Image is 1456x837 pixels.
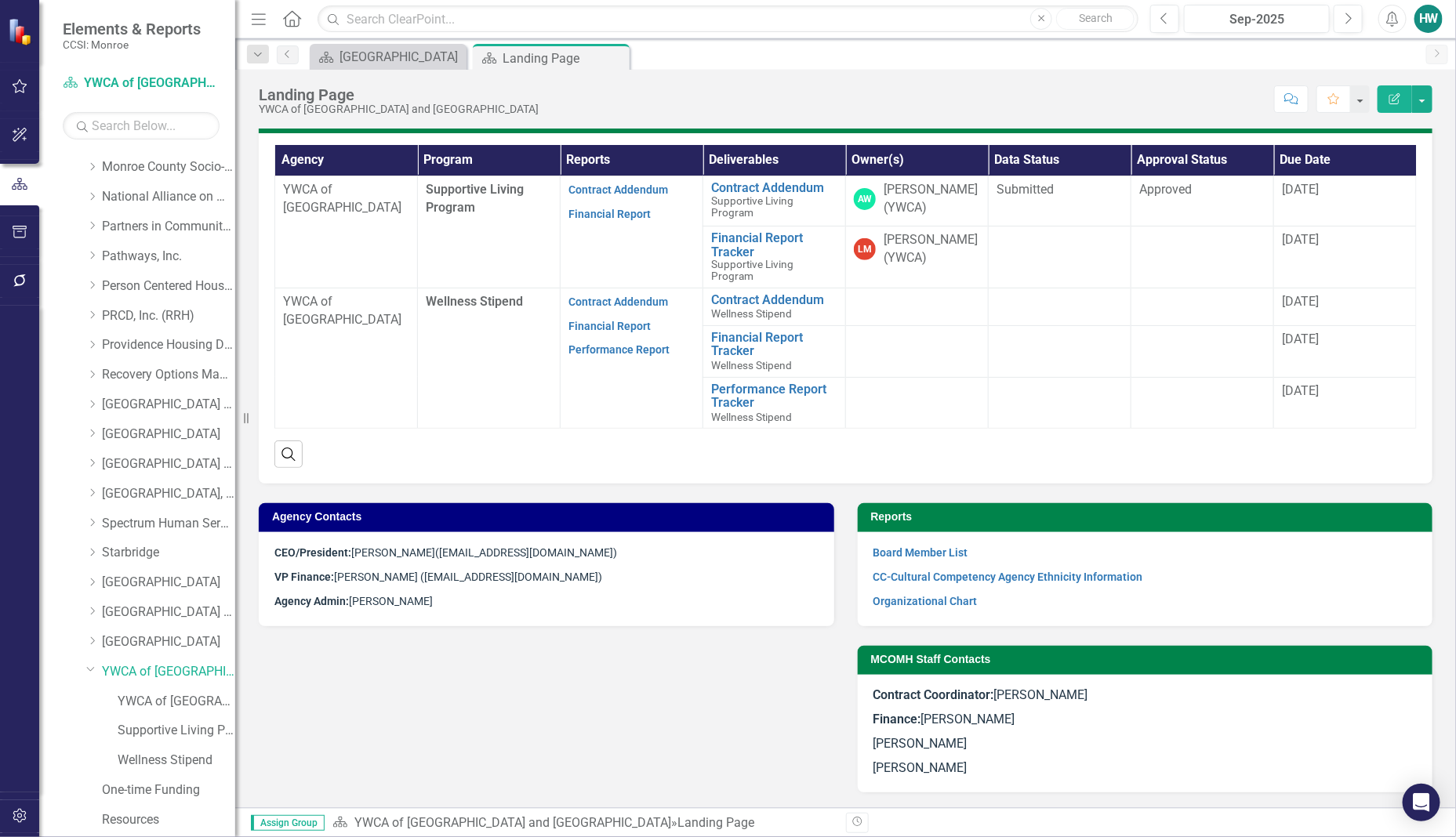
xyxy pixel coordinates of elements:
a: Board Member List [873,546,968,559]
a: Organizational Chart [873,595,978,607]
strong: Finance: [873,712,921,726]
img: ClearPoint Strategy [8,18,35,45]
span: Wellness Stipend [711,359,792,371]
a: Contract Addendum [711,181,837,195]
a: Performance Report Tracker [711,382,837,410]
span: ([EMAIL_ADDRESS][DOMAIN_NAME]) [435,546,617,559]
a: Monroe County Socio-Legal Center [102,158,235,176]
td: Double-Click to Edit [846,288,989,325]
a: Starbridge [102,544,235,562]
span: [DATE] [1282,294,1319,309]
a: Partners in Community Development [102,218,235,236]
input: Search Below... [63,112,220,139]
td: Double-Click to Edit [1131,288,1274,325]
span: Submitted [997,182,1054,197]
a: Performance Report [568,343,670,356]
a: Contract Addendum [568,295,668,308]
td: Double-Click to Edit [846,325,989,377]
td: Double-Click to Edit [989,377,1131,429]
a: [GEOGRAPHIC_DATA] [102,574,235,592]
a: CC-Cultural Competency Agency Ethnicity Information [873,571,1143,583]
div: Open Intercom Messenger [1403,784,1440,821]
a: Contract Addendum [711,293,837,307]
a: Spectrum Human Services, Inc. [102,515,235,533]
td: Double-Click to Edit [275,288,418,429]
td: Double-Click to Edit [989,288,1131,325]
h3: MCOMH Staff Contacts [871,654,1425,665]
a: Recovery Options Made Easy [102,366,235,384]
span: Wellness Stipend [711,307,792,320]
td: Double-Click to Edit Right Click for Context Menu [703,377,846,429]
td: Double-Click to Edit [989,226,1131,288]
a: [GEOGRAPHIC_DATA] [314,47,463,67]
a: PRCD, Inc. (RRH) [102,307,235,325]
a: Person Centered Housing Options, Inc. [102,277,235,295]
div: LM [854,238,876,260]
span: [PERSON_NAME] [873,687,1088,702]
a: Financial Report Tracker [711,331,837,358]
span: Wellness Stipend [426,294,523,309]
div: » [332,814,834,832]
span: [DATE] [1282,232,1319,247]
a: Financial Report [568,320,651,332]
a: Resources [102,811,235,829]
button: Sep-2025 [1184,5,1330,33]
td: Double-Click to Edit [1274,226,1417,288]
a: [GEOGRAPHIC_DATA] (RRH) [102,603,235,621]
div: Landing Page [677,815,754,830]
div: Landing Page [259,86,539,103]
h3: Agency Contacts [272,511,826,523]
p: [PERSON_NAME] [873,756,1418,777]
td: Double-Click to Edit [1274,176,1417,226]
div: AW [854,188,876,210]
a: [GEOGRAPHIC_DATA] [102,633,235,651]
td: Double-Click to Edit [1131,377,1274,429]
p: YWCA of [GEOGRAPHIC_DATA] [283,293,409,329]
a: Financial Report Tracker [711,231,837,259]
td: Double-Click to Edit [989,176,1131,226]
td: Double-Click to Edit [561,288,703,429]
td: Double-Click to Edit Right Click for Context Menu [703,325,846,377]
strong: Agency Admin: [274,595,349,607]
p: [PERSON_NAME] [873,708,1418,732]
td: Double-Click to Edit [846,176,989,226]
button: HW [1414,5,1443,33]
input: Search ClearPoint... [318,5,1138,33]
a: One-time Funding [102,781,235,799]
small: CCSI: Monroe [63,38,201,51]
a: National Alliance on Mental Illness [102,188,235,206]
td: Double-Click to Edit Right Click for Context Menu [703,288,846,325]
a: Wellness Stipend [118,752,235,770]
td: Double-Click to Edit [275,176,418,288]
div: [PERSON_NAME] (YWCA) [884,231,980,267]
span: Wellness Stipend [711,411,792,423]
td: Double-Click to Edit [561,176,703,288]
span: Approved [1139,182,1192,197]
span: Assign Group [251,815,325,831]
span: Supportive Living Program [426,182,524,215]
a: Pathways, Inc. [102,248,235,266]
span: Supportive Living Program [711,194,793,219]
a: Contract Addendum [568,183,668,196]
span: Supportive Living Program [711,258,793,282]
td: Double-Click to Edit [1274,325,1417,377]
a: [GEOGRAPHIC_DATA] (RRH) [102,455,235,473]
span: [PERSON_NAME] [274,546,435,559]
td: Double-Click to Edit [1131,226,1274,288]
span: [DATE] [1282,332,1319,346]
td: Double-Click to Edit [1131,176,1274,226]
a: [GEOGRAPHIC_DATA] [102,426,235,444]
div: Sep-2025 [1189,10,1324,29]
a: YWCA of [GEOGRAPHIC_DATA] and [GEOGRAPHIC_DATA] (MCOMH Internal) [118,693,235,711]
td: Double-Click to Edit Right Click for Context Menu [703,176,846,226]
span: [PERSON_NAME] ([EMAIL_ADDRESS][DOMAIN_NAME]) [274,571,602,583]
span: [DATE] [1282,383,1319,398]
a: Financial Report [568,208,651,220]
div: [PERSON_NAME] (YWCA) [884,181,980,217]
p: [PERSON_NAME] [873,732,1418,756]
td: Double-Click to Edit [1274,288,1417,325]
div: [GEOGRAPHIC_DATA] [339,47,463,67]
strong: VP Finance: [274,571,334,583]
a: YWCA of [GEOGRAPHIC_DATA] and [GEOGRAPHIC_DATA] [63,74,220,92]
